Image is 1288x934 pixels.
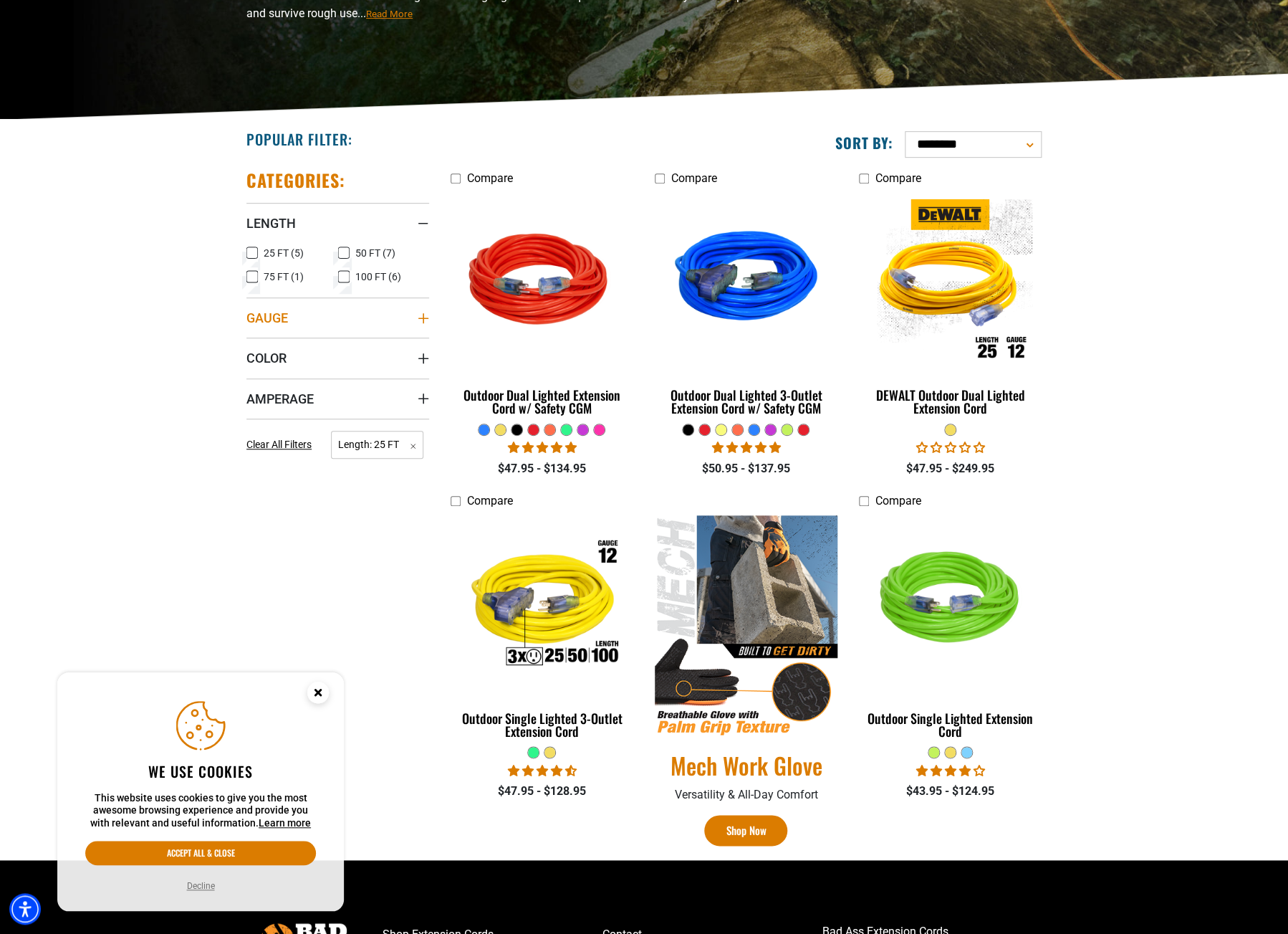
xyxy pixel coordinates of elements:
[655,192,837,423] a: blue Outdoor Dual Lighted 3-Outlet Extension Cord w/ Safety CGM
[246,350,287,366] span: Color
[860,199,1040,364] img: DEWALT Outdoor Dual Lighted Extension Cord
[331,431,423,459] span: Length: 25 FT
[246,391,314,407] span: Amperage
[655,786,837,804] p: Versatility & All-Day Comfort
[9,893,41,925] div: Accessibility Menu
[246,203,429,243] summary: Length
[264,248,304,258] span: 25 FT (5)
[655,750,837,781] a: Mech Work Glove
[246,338,429,378] summary: Color
[451,460,633,477] div: $47.95 - $134.95
[331,437,423,451] a: Length: 25 FT
[451,783,633,800] div: $47.95 - $128.95
[451,712,633,738] div: Outdoor Single Lighted 3-Outlet Extension Cord
[875,171,921,185] span: Compare
[452,522,633,687] img: Outdoor Single Lighted 3-Outlet Extension Cord
[859,389,1042,414] div: DEWALT Outdoor Dual Lighted Extension Cord
[467,171,513,185] span: Compare
[451,192,633,423] a: Red Outdoor Dual Lighted Extension Cord w/ Safety CGM
[85,792,316,830] p: This website uses cookies to give you the most awesome browsing experience and provide you with r...
[655,389,837,414] div: Outdoor Dual Lighted 3-Outlet Extension Cord w/ Safety CGM
[915,764,984,778] span: 3.88 stars
[85,762,316,781] h2: We use cookies
[246,130,352,148] h2: Popular Filter:
[467,494,513,507] span: Compare
[875,494,921,507] span: Compare
[711,441,780,454] span: 4.80 stars
[859,460,1042,477] div: $47.95 - $249.95
[859,783,1042,800] div: $43.95 - $124.95
[507,764,576,778] span: 4.64 stars
[85,841,316,865] button: Accept all & close
[655,515,837,737] img: Mech Work Glove
[246,437,317,452] a: Clear All Filters
[859,192,1042,423] a: DEWALT Outdoor Dual Lighted Extension Cord DEWALT Outdoor Dual Lighted Extension Cord
[355,248,395,258] span: 50 FT (7)
[655,199,836,364] img: blue
[835,133,893,152] label: Sort by:
[246,439,312,450] span: Clear All Filters
[259,817,311,829] a: This website uses cookies to give you the most awesome browsing experience and provide you with r...
[451,389,633,414] div: Outdoor Dual Lighted Extension Cord w/ Safety CGM
[366,9,413,19] span: Read More
[671,171,717,185] span: Compare
[57,672,344,912] aside: Cookie Consent
[264,272,304,282] span: 75 FT (1)
[246,310,288,326] span: Gauge
[704,815,787,846] a: Shop Now
[355,272,401,282] span: 100 FT (6)
[860,522,1040,687] img: neon green
[183,879,219,893] button: Decline
[246,169,345,191] h2: Categories:
[246,378,429,419] summary: Amperage
[246,297,429,338] summary: Gauge
[452,199,633,364] img: Red
[655,460,837,477] div: $50.95 - $137.95
[859,515,1042,746] a: neon green Outdoor Single Lighted Extension Cord
[507,441,576,454] span: 4.81 stars
[859,712,1042,738] div: Outdoor Single Lighted Extension Cord
[292,672,344,717] button: Close this option
[246,215,296,232] span: Length
[451,515,633,746] a: Outdoor Single Lighted 3-Outlet Extension Cord Outdoor Single Lighted 3-Outlet Extension Cord
[915,441,984,454] span: 0.00 stars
